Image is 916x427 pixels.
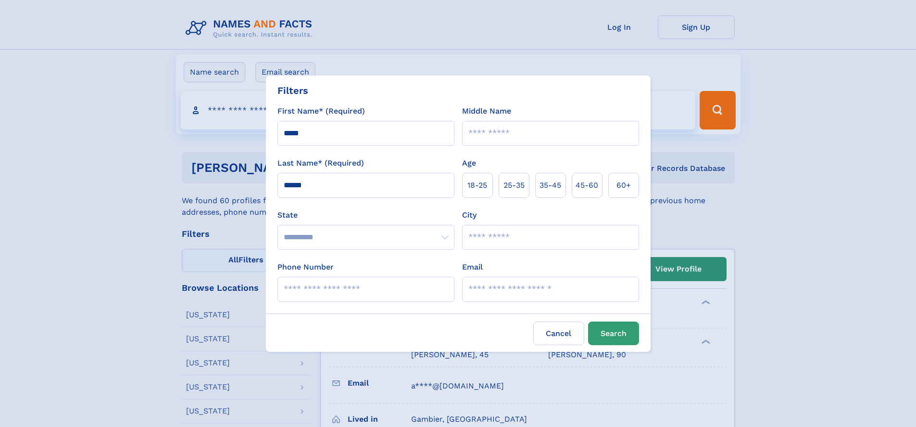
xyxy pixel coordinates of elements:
[462,105,511,117] label: Middle Name
[467,180,487,191] span: 18‑25
[277,261,334,273] label: Phone Number
[277,209,454,221] label: State
[462,261,483,273] label: Email
[576,180,598,191] span: 45‑60
[616,180,631,191] span: 60+
[277,105,365,117] label: First Name* (Required)
[503,180,525,191] span: 25‑35
[533,322,584,345] label: Cancel
[277,83,308,98] div: Filters
[588,322,639,345] button: Search
[277,157,364,169] label: Last Name* (Required)
[462,157,476,169] label: Age
[540,180,561,191] span: 35‑45
[462,209,477,221] label: City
